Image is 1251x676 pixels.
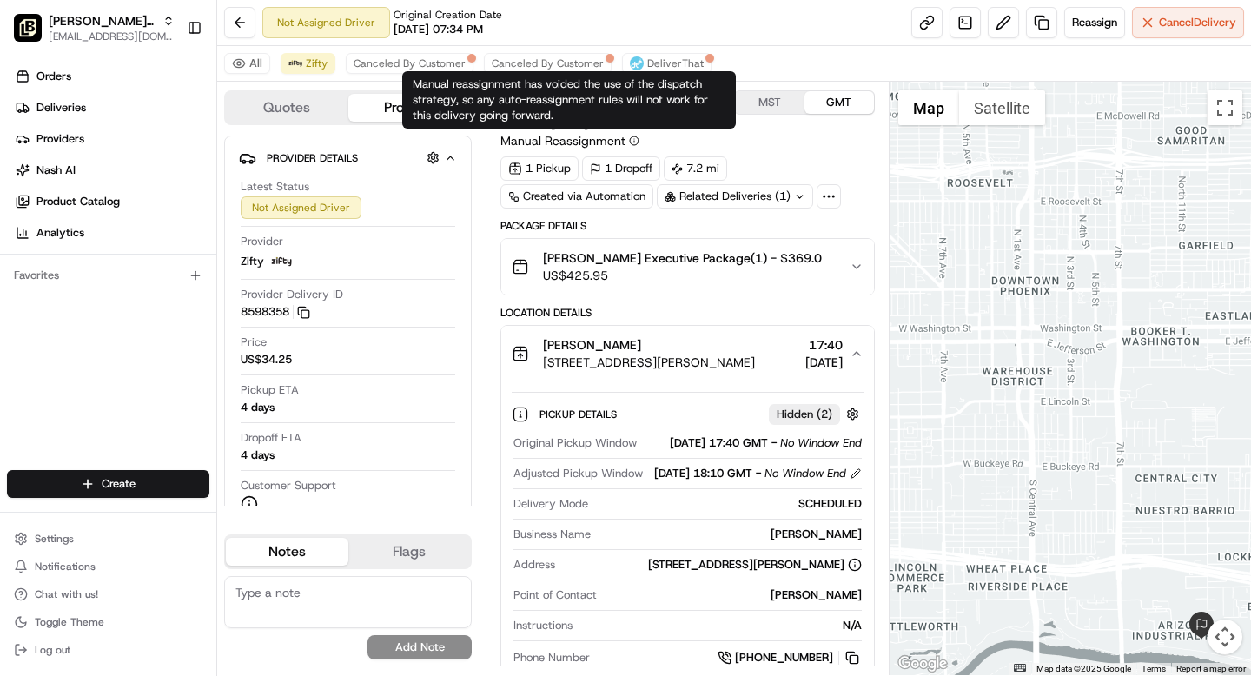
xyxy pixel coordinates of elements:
button: Map camera controls [1208,620,1242,654]
span: Product Catalog [36,194,120,209]
span: [DATE] [805,354,843,371]
a: Nash AI [7,156,216,184]
span: 17:40 [805,336,843,354]
button: Reassign [1064,7,1125,38]
button: Log out [7,638,209,662]
div: Favorites [7,262,209,289]
img: Google [894,653,951,675]
span: Cancel Delivery [1159,15,1236,30]
button: Flags [348,538,471,566]
span: [PHONE_NUMBER] [735,650,833,666]
span: Hidden ( 2 ) [777,407,832,422]
span: No Window End [764,466,846,481]
span: Delivery Mode [513,496,588,512]
span: Zifty [241,254,264,269]
span: Knowledge Base [35,388,133,406]
span: Toggle Theme [35,615,104,629]
span: Pickup Details [539,408,620,421]
button: See all [269,222,316,243]
button: Create [7,470,209,498]
img: zifty-logo-trans-sq.png [288,56,302,70]
img: 4920774857489_3d7f54699973ba98c624_72.jpg [36,166,68,197]
span: [EMAIL_ADDRESS][DOMAIN_NAME] [49,30,175,43]
button: Pei Wei - Phoenix (Mcdowell)[PERSON_NAME] ([PERSON_NAME])[EMAIL_ADDRESS][DOMAIN_NAME] [7,7,180,49]
a: 📗Knowledge Base [10,381,140,413]
span: Provider Delivery ID [241,287,343,302]
button: Keyboard shortcuts [1014,664,1026,672]
span: Canceled By Customer [492,56,604,70]
span: Reassign [1072,15,1117,30]
button: Zifty [281,53,335,74]
div: 4 days [241,447,275,463]
a: Orders [7,63,216,90]
span: [DATE] [154,269,189,283]
button: Canceled By Customer [484,53,612,74]
span: • [234,316,240,330]
a: Open this area in Google Maps (opens a new window) [894,653,951,675]
a: 💻API Documentation [140,381,286,413]
a: Created via Automation [500,184,653,209]
button: Quotes [226,94,348,122]
span: Canceled By Customer [354,56,466,70]
div: 📗 [17,390,31,404]
span: Pickup ETA [241,382,299,398]
img: Grace Nketiah [17,253,45,281]
div: 1 Pickup [500,156,579,181]
span: API Documentation [164,388,279,406]
button: DeliverThat [622,53,712,74]
div: [PERSON_NAME] [604,587,861,603]
span: Orders [36,69,71,84]
span: Adjusted Pickup Window [513,466,643,481]
span: - [771,435,777,451]
button: 8598358 [241,304,310,320]
button: Show satellite imagery [959,90,1045,125]
div: Start new chat [78,166,285,183]
div: 1 Dropoff [582,156,660,181]
button: All [224,53,270,74]
img: profile_deliverthat_partner.png [630,56,644,70]
span: Log out [35,643,70,657]
div: 7.2 mi [664,156,727,181]
div: Package Details [500,219,874,233]
a: Analytics [7,219,216,247]
div: 💻 [147,390,161,404]
span: - [756,466,761,481]
img: Pei Wei - Phoenix (Mcdowell) [14,14,42,42]
span: Provider Details [267,151,358,165]
span: Latest Status [241,179,309,195]
button: Canceled By Customer [346,53,473,74]
button: GMT [804,91,874,114]
span: [DATE] [243,316,279,330]
span: [DATE] 07:34 PM [394,22,483,37]
button: MST [735,91,804,114]
div: [STREET_ADDRESS][PERSON_NAME] [648,557,862,573]
a: Deliveries [7,94,216,122]
button: [PERSON_NAME] ([PERSON_NAME]) [49,12,156,30]
img: zifty-logo-trans-sq.png [271,251,292,272]
span: Phone Number [513,650,590,666]
div: Location Details [500,306,874,320]
button: Chat with us! [7,582,209,606]
a: [PHONE_NUMBER] [718,648,862,667]
span: [PERSON_NAME] Executive Package(1) - $369.0 [543,249,822,267]
span: Address [513,557,555,573]
a: Terms (opens in new tab) [1142,664,1166,673]
span: Providers [36,131,84,147]
span: Chat with us! [35,587,98,601]
span: Business Name [513,527,591,542]
span: Analytics [36,225,84,241]
span: Settings [35,532,74,546]
span: DeliverThat [647,56,704,70]
button: Settings [7,527,209,551]
span: Nash AI [36,162,76,178]
button: Manual Reassignment [500,132,639,149]
span: Original Pickup Window [513,435,637,451]
span: Customer Support [241,478,336,494]
span: Pylon [173,431,210,444]
span: [STREET_ADDRESS][PERSON_NAME] [543,354,755,371]
span: [DATE] 18:10 GMT [654,466,752,481]
div: [PERSON_NAME] [598,527,861,542]
a: Product Catalog [7,188,216,215]
span: Provider [241,234,283,249]
div: N/A [579,618,861,633]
